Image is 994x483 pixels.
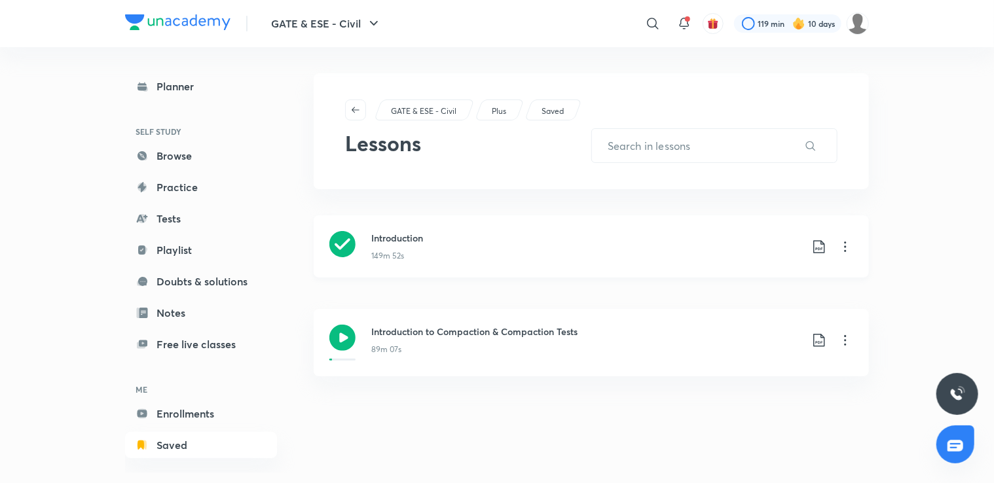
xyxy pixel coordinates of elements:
[125,237,277,263] a: Playlist
[949,386,965,402] img: ttu
[263,10,390,37] button: GATE & ESE - Civil
[125,268,277,295] a: Doubts & solutions
[792,17,805,30] img: streak
[703,13,724,34] button: avatar
[707,18,719,29] img: avatar
[125,331,277,357] a: Free live classes
[125,14,230,30] img: Company Logo
[125,174,277,200] a: Practice
[391,105,456,117] p: GATE & ESE - Civil
[314,309,869,392] a: Introduction to Compaction & Compaction Tests89m 07s
[125,73,277,99] a: Planner
[125,206,277,232] a: Tests
[371,250,404,262] p: 149m 52s
[314,215,869,293] a: Introduction149m 52s
[125,300,277,326] a: Notes
[345,131,591,163] h2: Lessons
[125,401,277,427] a: Enrollments
[389,105,459,117] a: GATE & ESE - Civil
[490,105,509,117] a: Plus
[542,105,564,117] p: Saved
[492,105,506,117] p: Plus
[125,120,277,143] h6: SELF STUDY
[540,105,566,117] a: Saved
[847,12,869,35] img: Anjali kumari
[371,344,401,355] p: 89m 07s
[371,325,801,338] h3: Introduction to Compaction & Compaction Tests
[125,432,277,458] a: Saved
[125,378,277,401] h6: ME
[125,143,277,169] a: Browse
[371,231,801,245] h3: Introduction
[125,14,230,33] a: Company Logo
[592,129,799,162] input: Search in lessons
